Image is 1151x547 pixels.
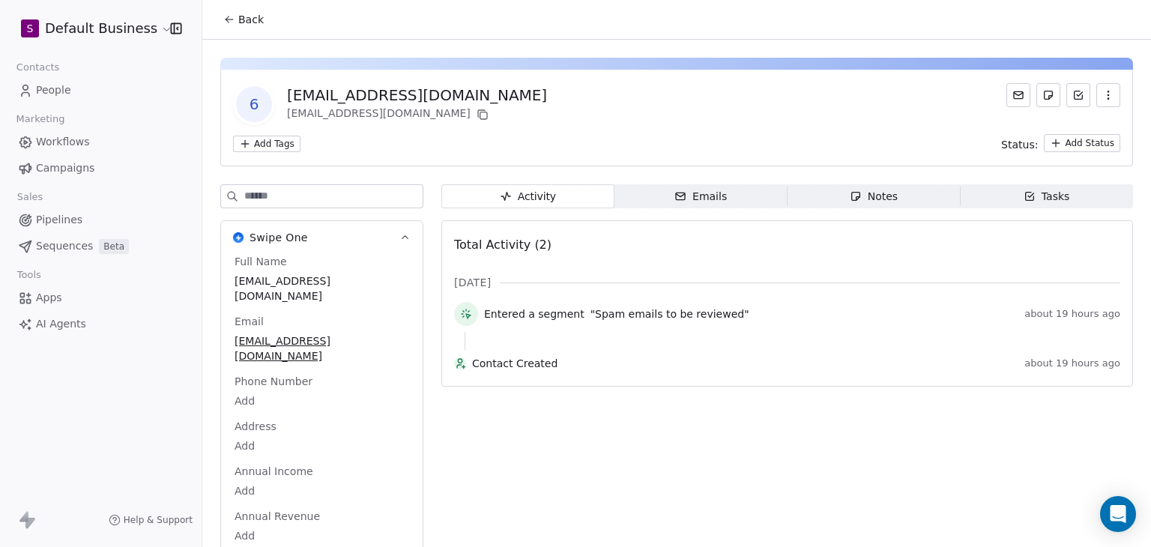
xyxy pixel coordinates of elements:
span: Swipe One [250,230,308,245]
span: AI Agents [36,316,86,332]
span: [EMAIL_ADDRESS][DOMAIN_NAME] [235,273,409,303]
span: Address [232,419,280,434]
span: Annual Income [232,464,316,479]
span: Contacts [10,56,66,79]
span: [DATE] [454,275,491,290]
span: Phone Number [232,374,315,389]
span: Full Name [232,254,290,269]
span: Default Business [45,19,157,38]
button: Add Tags [233,136,300,152]
span: Workflows [36,134,90,150]
button: Back [214,6,273,33]
a: AI Agents [12,312,190,336]
span: Add [235,393,409,408]
span: Help & Support [124,514,193,526]
span: Back [238,12,264,27]
img: Swipe One [233,232,244,243]
a: Pipelines [12,208,190,232]
span: Beta [99,239,129,254]
span: People [36,82,71,98]
div: [EMAIL_ADDRESS][DOMAIN_NAME] [287,106,547,124]
div: [EMAIL_ADDRESS][DOMAIN_NAME] [287,85,547,106]
span: Sequences [36,238,93,254]
span: S [27,21,34,36]
span: Contact Created [472,356,1018,371]
a: Campaigns [12,156,190,181]
div: Open Intercom Messenger [1100,496,1136,532]
span: [EMAIL_ADDRESS][DOMAIN_NAME] [235,333,409,363]
a: SequencesBeta [12,234,190,259]
a: Help & Support [109,514,193,526]
button: Swipe OneSwipe One [221,221,423,254]
div: Notes [850,189,898,205]
span: about 19 hours ago [1024,357,1120,369]
span: Pipelines [36,212,82,228]
span: Sales [10,186,49,208]
span: Tools [10,264,47,286]
button: SDefault Business [18,16,160,41]
span: Status: [1001,137,1038,152]
span: Add [235,483,409,498]
span: about 19 hours ago [1024,308,1120,320]
span: Annual Revenue [232,509,323,524]
span: Total Activity (2) [454,238,552,252]
span: Email [232,314,267,329]
span: "Spam emails to be reviewed" [590,306,749,321]
span: Add [235,438,409,453]
div: Tasks [1024,189,1070,205]
div: Emails [674,189,727,205]
span: Add [235,528,409,543]
span: Campaigns [36,160,94,176]
span: 6 [236,86,272,122]
a: Workflows [12,130,190,154]
span: Apps [36,290,62,306]
button: Add Status [1044,134,1120,152]
span: Entered a segment [484,306,584,321]
a: People [12,78,190,103]
span: Marketing [10,108,71,130]
a: Apps [12,285,190,310]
